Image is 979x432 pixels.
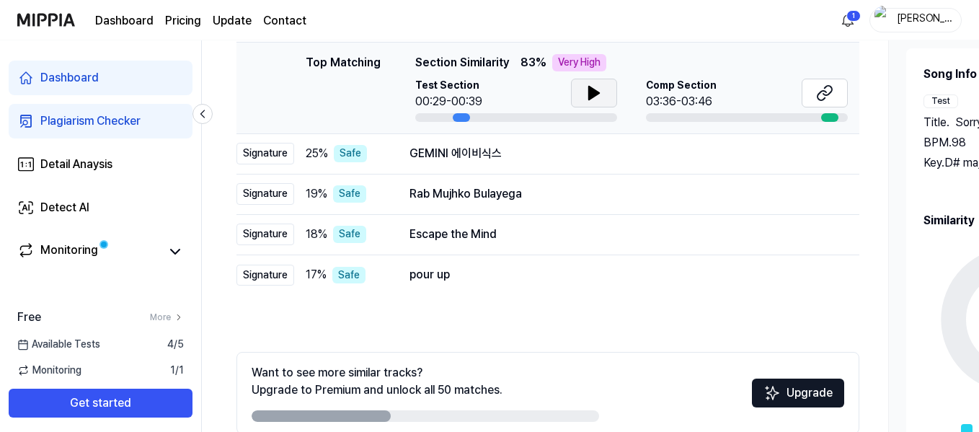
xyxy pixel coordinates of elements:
[520,54,546,71] span: 83 %
[17,242,161,262] a: Monitoring
[415,54,509,71] span: Section Similarity
[923,94,958,108] div: Test
[213,12,252,30] a: Update
[334,145,367,162] div: Safe
[306,54,381,122] div: Top Matching
[40,156,112,173] div: Detail Anaysis
[9,389,192,418] button: Get started
[752,391,844,405] a: SparklesUpgrade
[763,384,781,402] img: Sparkles
[167,338,184,352] span: 4 / 5
[150,312,184,324] a: More
[306,266,327,283] span: 17 %
[552,54,606,71] div: Very High
[95,12,154,30] a: Dashboard
[17,363,81,378] span: Monitoring
[263,12,306,30] a: Contact
[415,93,482,110] div: 00:29-00:39
[306,145,328,162] span: 25 %
[252,364,502,399] div: Want to see more similar tracks? Upgrade to Premium and unlock all 50 matches.
[923,114,949,131] span: Title .
[9,190,192,225] a: Detect AI
[40,113,141,130] div: Plagiarism Checker
[236,224,294,245] div: Signature
[170,363,184,378] span: 1 / 1
[306,185,327,203] span: 19 %
[40,242,98,262] div: Monitoring
[646,79,717,93] span: Comp Section
[839,12,856,29] img: 알림
[236,183,294,205] div: Signature
[306,226,327,243] span: 18 %
[836,9,859,32] button: 알림1
[40,199,89,216] div: Detect AI
[409,185,836,203] div: Rab Mujhko Bulayega
[415,79,482,93] span: Test Section
[333,226,366,243] div: Safe
[9,61,192,95] a: Dashboard
[896,12,952,27] div: [PERSON_NAME]
[874,6,892,35] img: profile
[409,226,836,243] div: Escape the Mind
[332,267,366,284] div: Safe
[333,185,366,203] div: Safe
[846,10,861,22] div: 1
[409,145,836,162] div: GEMINI 에이비식스
[646,93,717,110] div: 03:36-03:46
[409,266,836,283] div: pour up
[236,265,294,286] div: Signature
[165,12,201,30] a: Pricing
[40,69,99,87] div: Dashboard
[17,338,100,352] span: Available Tests
[9,104,192,138] a: Plagiarism Checker
[236,143,294,164] div: Signature
[17,309,41,326] span: Free
[752,379,844,407] button: Upgrade
[869,8,962,32] button: profile[PERSON_NAME]
[9,147,192,182] a: Detail Anaysis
